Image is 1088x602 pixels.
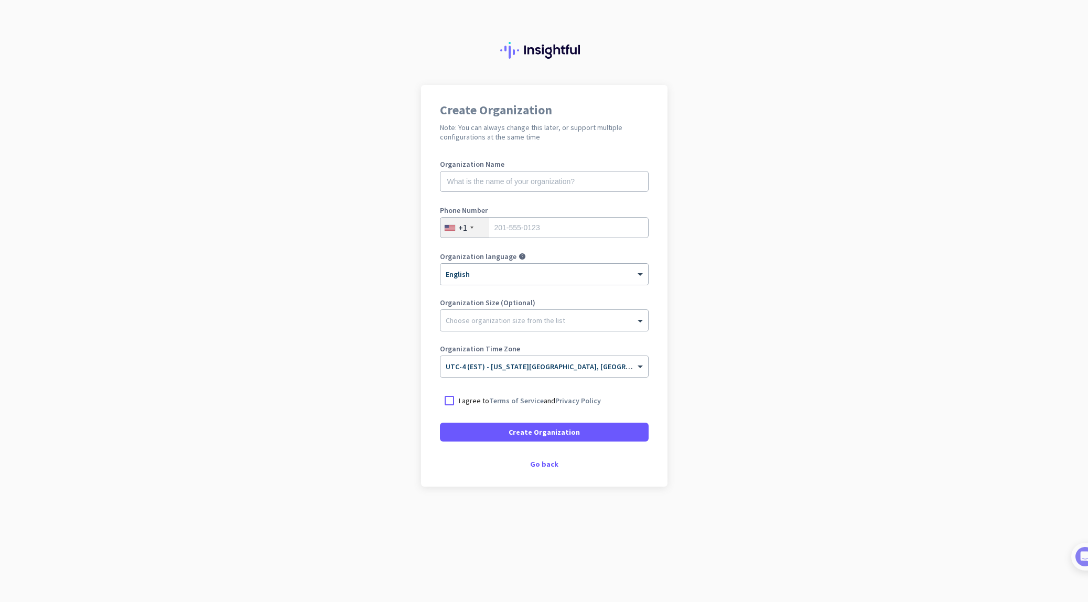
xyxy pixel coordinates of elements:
[440,207,649,214] label: Phone Number
[489,396,544,405] a: Terms of Service
[509,427,580,437] span: Create Organization
[440,253,516,260] label: Organization language
[440,104,649,116] h1: Create Organization
[458,222,467,233] div: +1
[440,423,649,442] button: Create Organization
[440,217,649,238] input: 201-555-0123
[459,395,601,406] p: I agree to and
[440,171,649,192] input: What is the name of your organization?
[440,123,649,142] h2: Note: You can always change this later, or support multiple configurations at the same time
[440,160,649,168] label: Organization Name
[440,460,649,468] div: Go back
[440,345,649,352] label: Organization Time Zone
[500,42,588,59] img: Insightful
[519,253,526,260] i: help
[440,299,649,306] label: Organization Size (Optional)
[555,396,601,405] a: Privacy Policy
